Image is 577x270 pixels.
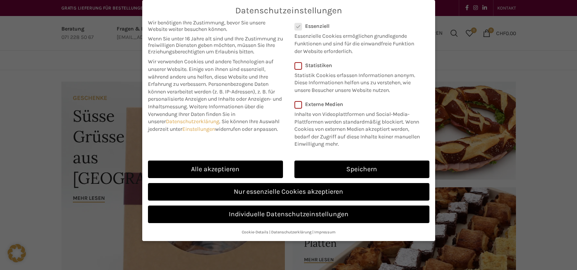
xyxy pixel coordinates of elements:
[294,101,424,108] label: Externe Medien
[166,118,219,125] a: Datenschutzerklärung
[242,230,268,235] a: Cookie-Details
[294,161,429,178] a: Speichern
[294,23,419,29] label: Essenziell
[294,62,419,69] label: Statistiken
[148,81,282,110] span: Personenbezogene Daten können verarbeitet werden (z. B. IP-Adressen), z. B. für personalisierte A...
[294,29,419,55] p: Essenzielle Cookies ermöglichen grundlegende Funktionen und sind für die einwandfreie Funktion de...
[235,6,342,16] span: Datenschutzeinstellungen
[182,126,215,132] a: Einstellungen
[148,206,429,223] a: Individuelle Datenschutzeinstellungen
[148,58,273,87] span: Wir verwenden Cookies und andere Technologien auf unserer Website. Einige von ihnen sind essenzie...
[294,108,424,148] p: Inhalte von Videoplattformen und Social-Media-Plattformen werden standardmäßig blockiert. Wenn Co...
[148,183,429,201] a: Nur essenzielle Cookies akzeptieren
[314,230,336,235] a: Impressum
[148,19,283,32] span: Wir benötigen Ihre Zustimmung, bevor Sie unsere Website weiter besuchen können.
[148,103,264,125] span: Weitere Informationen über die Verwendung Ihrer Daten finden Sie in unserer .
[271,230,312,235] a: Datenschutzerklärung
[148,118,280,132] span: Sie können Ihre Auswahl jederzeit unter widerrufen oder anpassen.
[294,69,419,94] p: Statistik Cookies erfassen Informationen anonym. Diese Informationen helfen uns zu verstehen, wie...
[148,161,283,178] a: Alle akzeptieren
[148,35,283,55] span: Wenn Sie unter 16 Jahre alt sind und Ihre Zustimmung zu freiwilligen Diensten geben möchten, müss...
